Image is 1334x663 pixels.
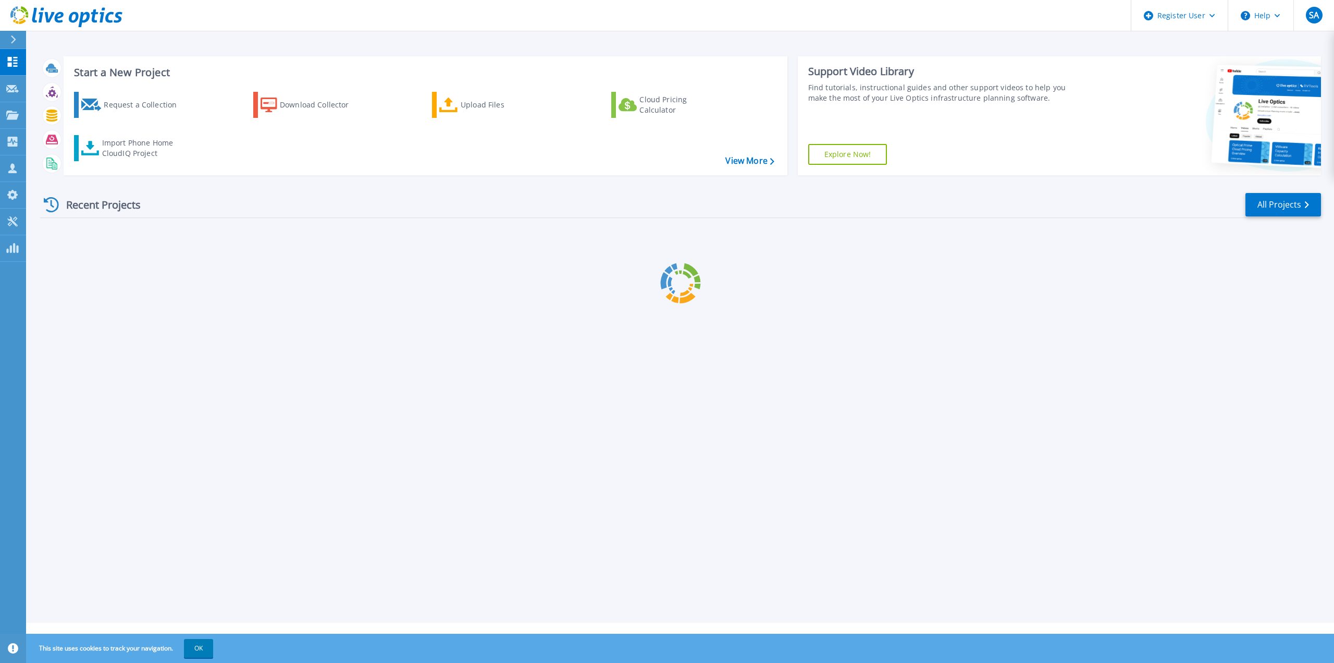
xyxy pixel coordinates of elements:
[725,156,774,166] a: View More
[639,94,723,115] div: Cloud Pricing Calculator
[74,67,774,78] h3: Start a New Project
[184,639,213,658] button: OK
[104,94,187,115] div: Request a Collection
[102,138,183,159] div: Import Phone Home CloudIQ Project
[253,92,369,118] a: Download Collector
[808,82,1079,103] div: Find tutorials, instructional guides and other support videos to help you make the most of your L...
[808,65,1079,78] div: Support Video Library
[461,94,544,115] div: Upload Files
[74,92,190,118] a: Request a Collection
[29,639,213,658] span: This site uses cookies to track your navigation.
[432,92,548,118] a: Upload Files
[808,144,887,165] a: Explore Now!
[280,94,363,115] div: Download Collector
[611,92,727,118] a: Cloud Pricing Calculator
[40,192,155,218] div: Recent Projects
[1309,11,1319,19] span: SA
[1245,193,1321,216] a: All Projects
